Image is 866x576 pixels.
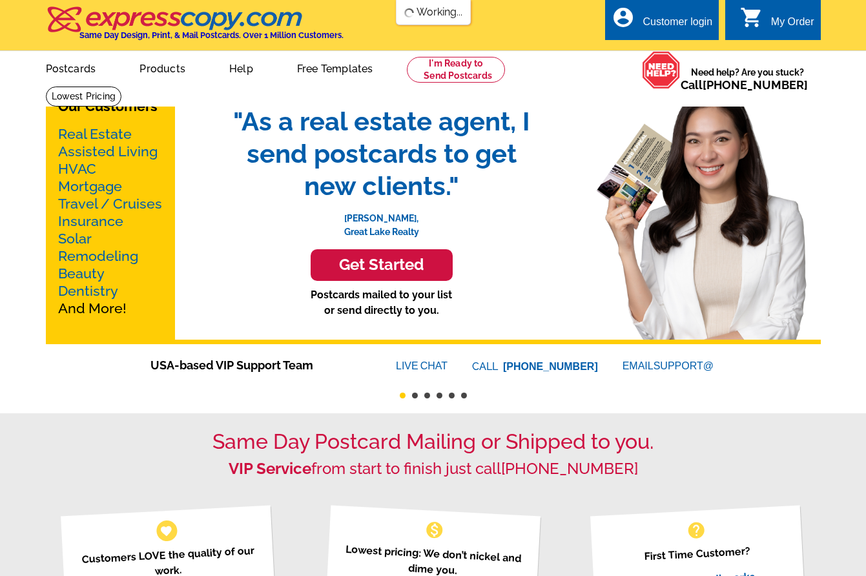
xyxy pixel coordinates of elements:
a: [PHONE_NUMBER] [501,459,638,478]
h1: Same Day Postcard Mailing or Shipped to you. [46,429,821,454]
a: shopping_cart My Order [740,14,814,30]
i: shopping_cart [740,6,763,29]
font: CALL [472,359,500,375]
h4: Same Day Design, Print, & Mail Postcards. Over 1 Million Customers. [79,30,344,40]
a: Products [119,52,206,83]
a: Beauty [58,265,105,282]
a: [PHONE_NUMBER] [703,78,808,92]
a: Solar [58,231,92,247]
div: My Order [771,16,814,34]
font: SUPPORT@ [654,358,716,374]
p: And More! [58,125,163,317]
a: Get Started [220,249,543,281]
button: 3 of 6 [424,393,430,398]
span: help [686,520,706,540]
a: Travel / Cruises [58,196,162,212]
h3: Get Started [327,256,437,274]
span: USA-based VIP Support Team [150,356,357,374]
a: Real Estate [58,126,132,142]
a: EMAILSUPPORT@ [623,360,716,371]
span: "As a real estate agent, I send postcards to get new clients." [220,105,543,202]
span: Need help? Are you stuck? [681,66,814,92]
a: [PHONE_NUMBER] [503,361,598,372]
button: 5 of 6 [449,393,455,398]
p: [PERSON_NAME], Great Lake Realty [220,202,543,239]
a: HVAC [58,161,96,177]
span: Call [681,78,808,92]
div: Customer login [643,16,712,34]
a: LIVECHAT [396,360,448,371]
a: Mortgage [58,178,122,194]
a: Postcards [25,52,117,83]
a: Same Day Design, Print, & Mail Postcards. Over 1 Million Customers. [46,15,344,40]
font: LIVE [396,358,420,374]
a: account_circle Customer login [612,14,712,30]
img: loading... [404,8,414,18]
span: favorite [160,524,173,537]
a: Dentistry [58,283,118,299]
h2: from start to finish just call [46,460,821,478]
a: Free Templates [276,52,394,83]
button: 4 of 6 [437,393,442,398]
a: Insurance [58,213,123,229]
strong: VIP Service [229,459,311,478]
button: 6 of 6 [461,393,467,398]
p: First Time Customer? [606,541,789,566]
span: monetization_on [424,520,445,540]
p: Postcards mailed to your list or send directly to you. [220,287,543,318]
button: 1 of 6 [400,393,406,398]
i: account_circle [612,6,635,29]
img: help [642,51,681,89]
a: Help [209,52,274,83]
a: Remodeling [58,248,138,264]
button: 2 of 6 [412,393,418,398]
a: Assisted Living [58,143,158,159]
